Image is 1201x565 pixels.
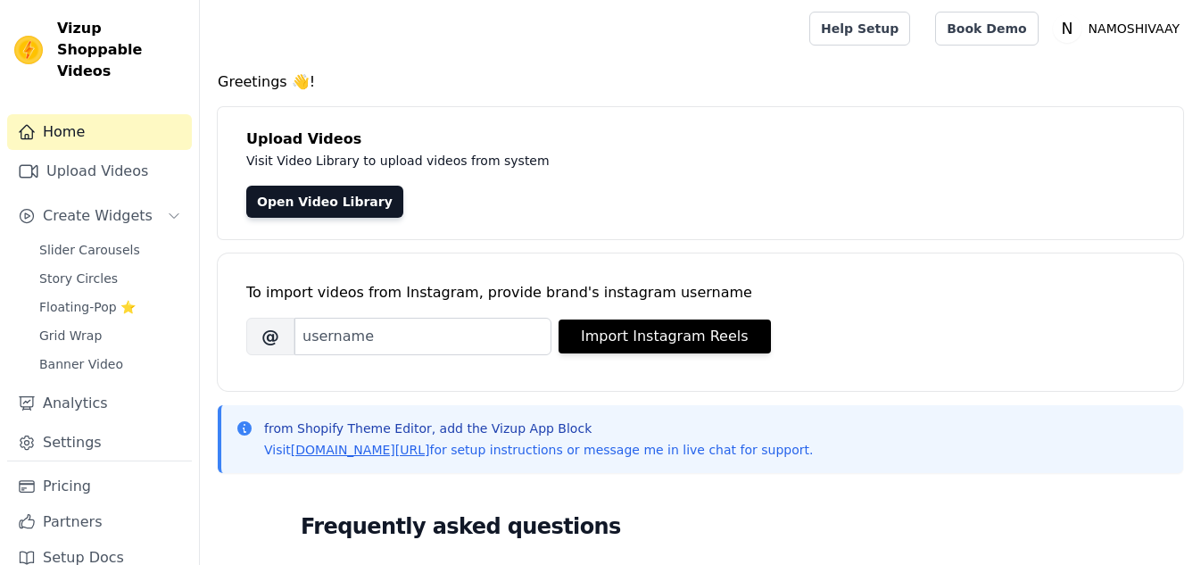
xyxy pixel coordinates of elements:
a: Pricing [7,469,192,504]
h4: Upload Videos [246,129,1155,150]
a: [DOMAIN_NAME][URL] [291,443,430,457]
a: Settings [7,425,192,461]
span: Floating-Pop ⭐ [39,298,136,316]
a: Book Demo [935,12,1038,46]
img: Vizup [14,36,43,64]
h2: Frequently asked questions [301,509,1100,544]
div: To import videos from Instagram, provide brand's instagram username [246,282,1155,303]
a: Grid Wrap [29,323,192,348]
p: Visit Video Library to upload videos from system [246,150,1046,171]
button: Import Instagram Reels [559,320,771,353]
a: Floating-Pop ⭐ [29,295,192,320]
a: Analytics [7,386,192,421]
a: Upload Videos [7,154,192,189]
button: Create Widgets [7,198,192,234]
a: Partners [7,504,192,540]
span: @ [246,318,294,355]
span: Create Widgets [43,205,153,227]
a: Banner Video [29,352,192,377]
a: Help Setup [809,12,910,46]
p: NAMOSHIVAAY [1081,12,1187,45]
text: N [1061,20,1073,37]
span: Slider Carousels [39,241,140,259]
a: Slider Carousels [29,237,192,262]
p: from Shopify Theme Editor, add the Vizup App Block [264,420,813,437]
input: username [294,318,551,355]
a: Open Video Library [246,186,403,218]
span: Vizup Shoppable Videos [57,18,185,82]
a: Home [7,114,192,150]
h4: Greetings 👋! [218,71,1183,93]
p: Visit for setup instructions or message me in live chat for support. [264,441,813,459]
span: Grid Wrap [39,327,102,345]
a: Story Circles [29,266,192,291]
span: Banner Video [39,355,123,373]
span: Story Circles [39,270,118,287]
button: N NAMOSHIVAAY [1053,12,1187,45]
